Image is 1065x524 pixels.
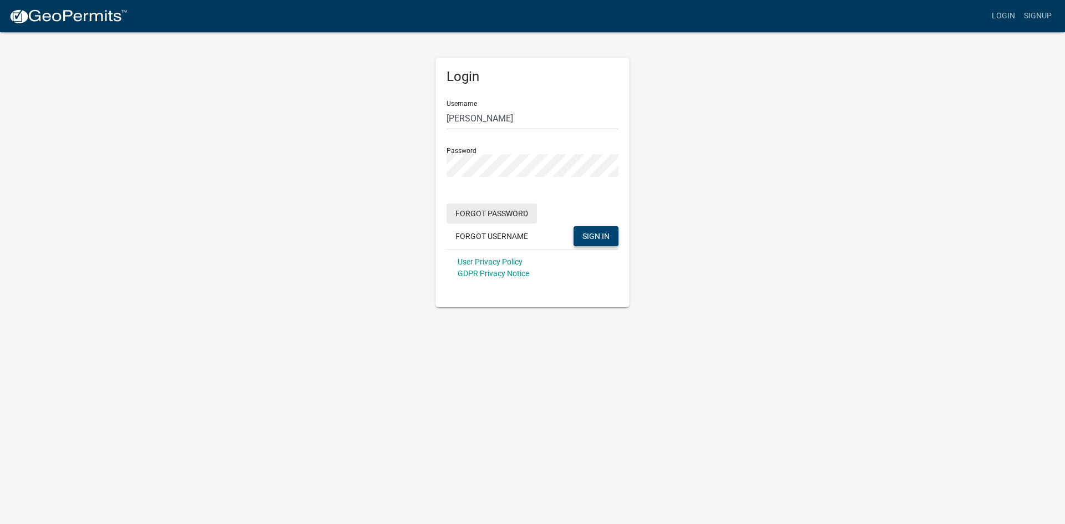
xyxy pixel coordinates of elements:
[1020,6,1056,27] a: Signup
[458,269,529,278] a: GDPR Privacy Notice
[447,204,537,223] button: Forgot Password
[987,6,1020,27] a: Login
[458,257,523,266] a: User Privacy Policy
[447,69,618,85] h5: Login
[574,226,618,246] button: SIGN IN
[447,226,537,246] button: Forgot Username
[582,231,610,240] span: SIGN IN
